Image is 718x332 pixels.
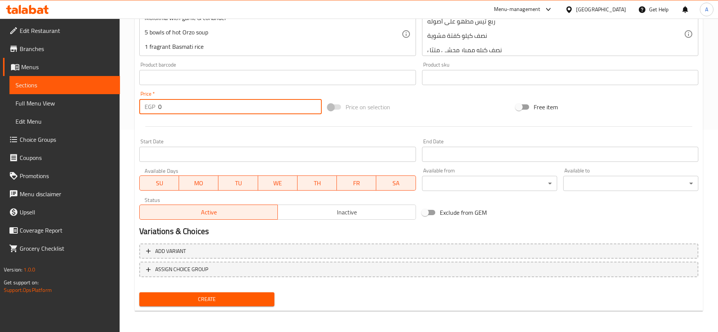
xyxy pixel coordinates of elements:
[139,205,278,220] button: Active
[20,226,114,235] span: Coverage Report
[20,189,114,199] span: Menu disclaimer
[297,175,337,191] button: TH
[3,167,120,185] a: Promotions
[427,16,684,52] textarea: وليمة ملوكية متكاملة تضم: ٥ فرد حمام محشي فاخر نصف كيلو سجق بلدي مشوي ربع تيس مطهو على أصوله نصف ...
[3,22,120,40] a: Edit Restaurant
[20,135,114,144] span: Choice Groups
[337,175,376,191] button: FR
[145,102,155,111] p: EGP
[20,171,114,180] span: Promotions
[705,5,708,14] span: A
[143,207,275,218] span: Active
[3,58,120,76] a: Menus
[4,265,22,275] span: Version:
[376,175,416,191] button: SA
[494,5,540,14] div: Menu-management
[3,40,120,58] a: Branches
[281,207,413,218] span: Inactive
[145,16,401,52] textarea: A royal spread crafted to perfection, featuring: 5 stuffed pigeons 1/2 kg of grilled sausages 1/4...
[182,178,215,189] span: MO
[20,26,114,35] span: Edit Restaurant
[3,239,120,258] a: Grocery Checklist
[139,262,698,277] button: ASSIGN CHOICE GROUP
[422,176,557,191] div: ​
[20,244,114,253] span: Grocery Checklist
[139,175,179,191] button: SU
[4,278,39,287] span: Get support on:
[9,76,120,94] a: Sections
[576,5,626,14] div: [GEOGRAPHIC_DATA]
[20,208,114,217] span: Upsell
[9,94,120,112] a: Full Menu View
[16,117,114,126] span: Edit Menu
[21,62,114,71] span: Menus
[158,99,322,114] input: Please enter price
[16,99,114,108] span: Full Menu View
[379,178,413,189] span: SA
[23,265,35,275] span: 1.0.0
[139,226,698,237] h2: Variations & Choices
[221,178,255,189] span: TU
[3,203,120,221] a: Upsell
[20,44,114,53] span: Branches
[277,205,416,220] button: Inactive
[3,185,120,203] a: Menu disclaimer
[139,244,698,259] button: Add variant
[20,153,114,162] span: Coupons
[3,130,120,149] a: Choice Groups
[261,178,294,189] span: WE
[4,285,52,295] a: Support.OpsPlatform
[3,221,120,239] a: Coverage Report
[3,149,120,167] a: Coupons
[340,178,373,189] span: FR
[534,102,558,112] span: Free item
[139,70,416,85] input: Please enter product barcode
[258,175,297,191] button: WE
[16,81,114,90] span: Sections
[145,295,268,304] span: Create
[9,112,120,130] a: Edit Menu
[155,265,208,274] span: ASSIGN CHOICE GROUP
[143,178,176,189] span: SU
[155,247,186,256] span: Add variant
[218,175,258,191] button: TU
[440,208,487,217] span: Exclude from GEM
[301,178,334,189] span: TH
[179,175,218,191] button: MO
[422,70,698,85] input: Please enter product sku
[563,176,698,191] div: ​
[139,292,274,306] button: Create
[346,102,390,112] span: Price on selection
